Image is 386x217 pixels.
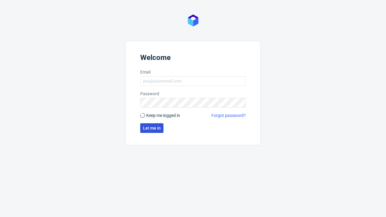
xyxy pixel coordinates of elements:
button: Let me in [140,123,163,133]
span: Let me in [143,126,161,130]
label: Email [140,69,246,75]
header: Welcome [140,53,246,64]
label: Password [140,91,246,97]
input: you@youremail.com [140,76,246,86]
span: Keep me logged in [146,112,180,118]
a: Forgot password? [211,112,246,118]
